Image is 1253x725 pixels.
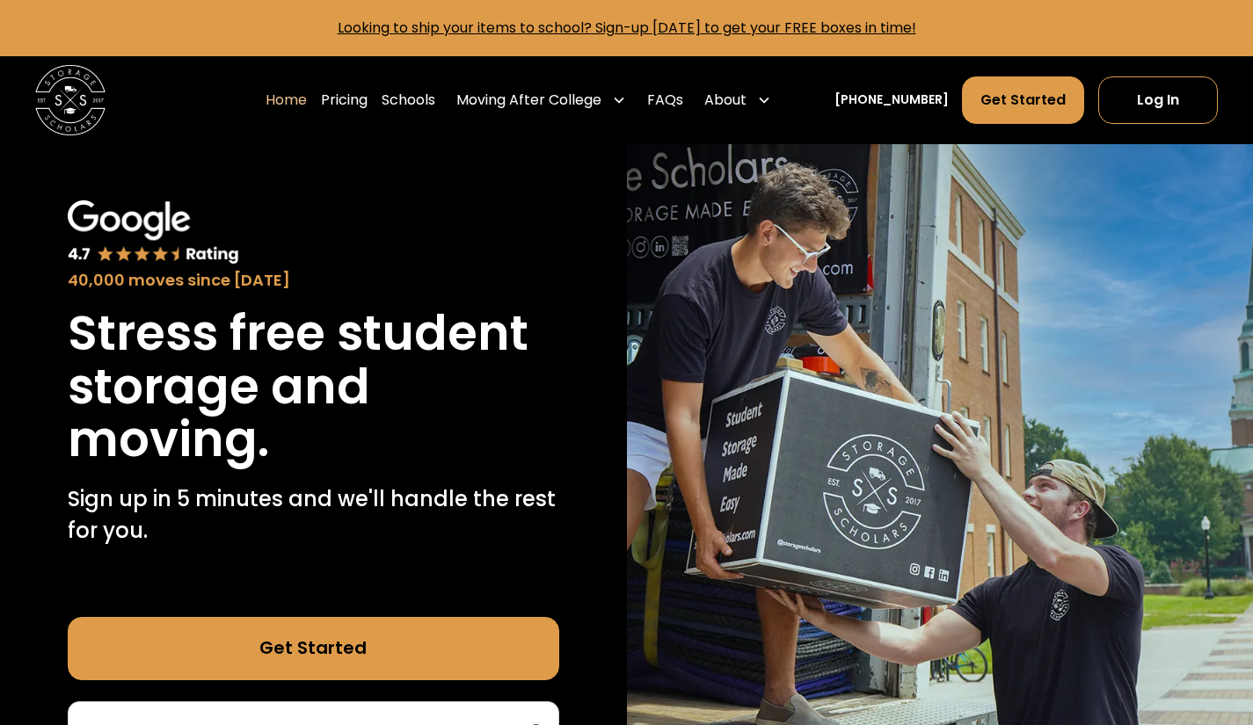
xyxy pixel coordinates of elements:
[266,76,307,125] a: Home
[647,76,683,125] a: FAQs
[834,91,949,109] a: [PHONE_NUMBER]
[962,76,1084,124] a: Get Started
[338,18,916,38] a: Looking to ship your items to school? Sign-up [DATE] to get your FREE boxes in time!
[68,307,559,466] h1: Stress free student storage and moving.
[449,76,633,125] div: Moving After College
[35,65,106,135] a: home
[704,90,747,111] div: About
[68,617,559,680] a: Get Started
[68,483,559,547] p: Sign up in 5 minutes and we'll handle the rest for you.
[68,269,559,293] div: 40,000 moves since [DATE]
[1098,76,1218,124] a: Log In
[35,65,106,135] img: Storage Scholars main logo
[321,76,368,125] a: Pricing
[68,200,240,266] img: Google 4.7 star rating
[456,90,601,111] div: Moving After College
[697,76,778,125] div: About
[382,76,435,125] a: Schools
